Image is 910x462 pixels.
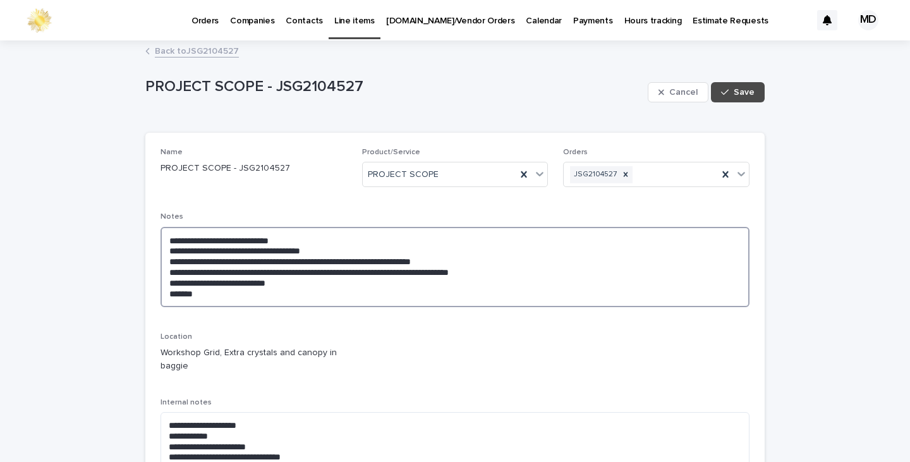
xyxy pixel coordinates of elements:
[145,78,643,96] p: PROJECT SCOPE - JSG2104527
[648,82,708,102] button: Cancel
[570,166,619,183] div: JSG2104527
[161,162,347,175] p: PROJECT SCOPE - JSG2104527
[161,399,212,406] span: Internal notes
[161,346,347,373] p: Workshop Grid, Extra crystals and canopy in baggie
[858,10,878,30] div: MD
[161,333,192,341] span: Location
[711,82,765,102] button: Save
[734,88,755,97] span: Save
[669,88,698,97] span: Cancel
[25,8,53,33] img: 0ffKfDbyRa2Iv8hnaAqg
[155,43,239,58] a: Back toJSG2104527
[563,149,588,156] span: Orders
[368,168,439,181] span: PROJECT SCOPE
[362,149,420,156] span: Product/Service
[161,149,183,156] span: Name
[161,213,183,221] span: Notes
